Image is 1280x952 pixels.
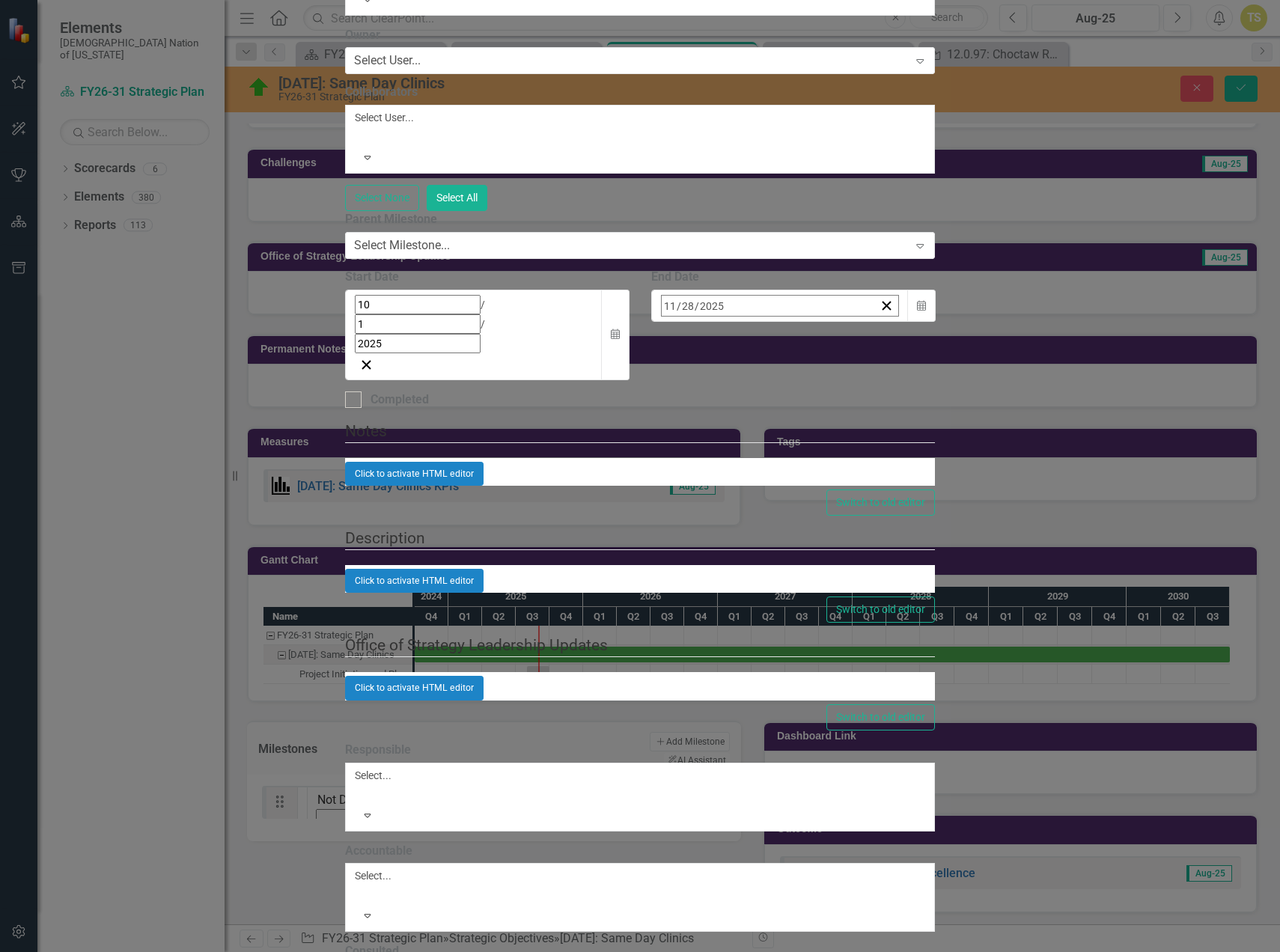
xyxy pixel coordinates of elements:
button: Click to activate HTML editor [345,676,484,700]
div: Start Date [345,269,629,286]
span: / [695,299,699,313]
label: Responsible [345,742,935,759]
button: Click to activate HTML editor [345,569,484,593]
button: Switch to old editor [826,704,935,730]
div: Select User... [354,52,421,70]
div: Completed [371,391,429,409]
div: Select... [355,768,925,783]
label: Owner [345,27,935,44]
label: Parent Milestone [345,211,935,228]
div: Select... [355,868,925,883]
label: Accountable [345,843,935,860]
button: Select None [345,185,419,211]
span: / [481,318,485,330]
button: Switch to old editor [826,596,935,623]
span: / [481,299,485,311]
input: dd [681,296,695,316]
div: Select Milestone... [354,237,450,254]
input: mm [663,296,677,316]
div: Select User... [355,110,925,125]
input: yyyy [699,296,725,316]
legend: Description [345,527,935,550]
span: / [677,299,681,313]
div: End Date [651,269,935,286]
legend: Office of Strategy Leadership Updates [345,634,935,657]
button: Click to activate HTML editor [345,462,484,486]
label: Collaborators [345,84,935,101]
button: Select All [427,185,487,211]
legend: Notes [345,420,935,443]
